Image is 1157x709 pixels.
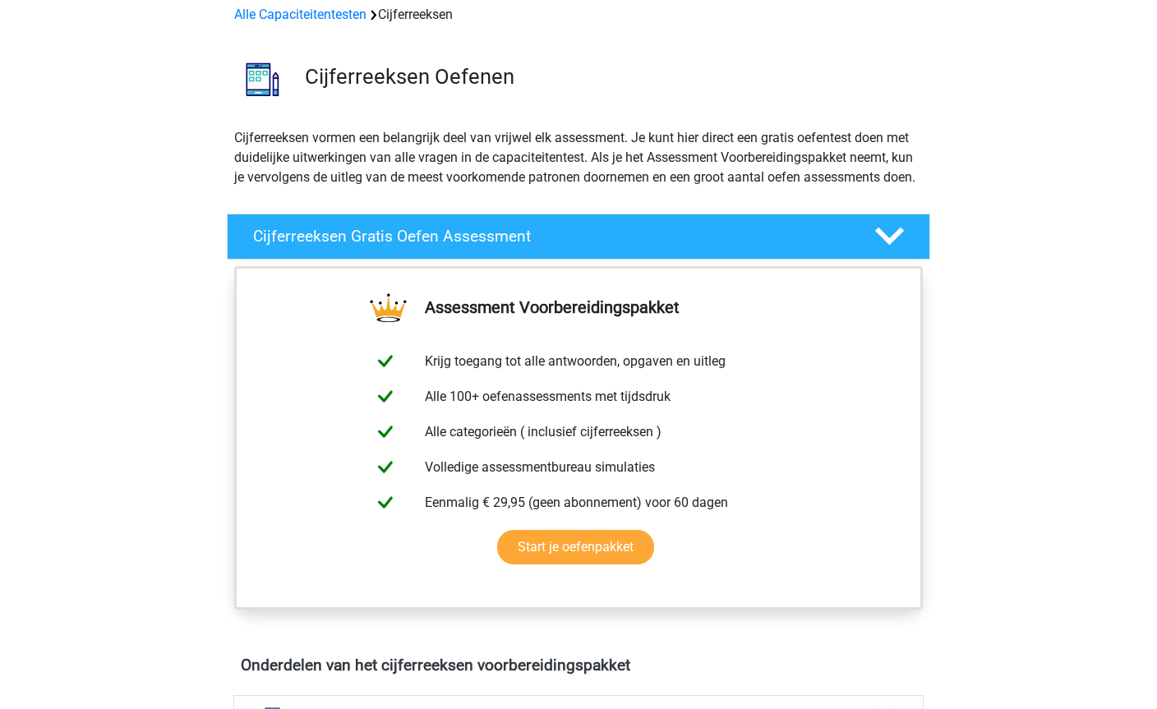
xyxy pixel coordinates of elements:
[234,7,366,22] a: Alle Capaciteitentesten
[305,64,917,90] h3: Cijferreeksen Oefenen
[241,656,916,674] h4: Onderdelen van het cijferreeksen voorbereidingspakket
[234,128,923,187] p: Cijferreeksen vormen een belangrijk deel van vrijwel elk assessment. Je kunt hier direct een grat...
[228,44,297,114] img: cijferreeksen
[253,227,848,246] h4: Cijferreeksen Gratis Oefen Assessment
[228,5,929,25] div: Cijferreeksen
[220,214,937,260] a: Cijferreeksen Gratis Oefen Assessment
[497,530,654,564] a: Start je oefenpakket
